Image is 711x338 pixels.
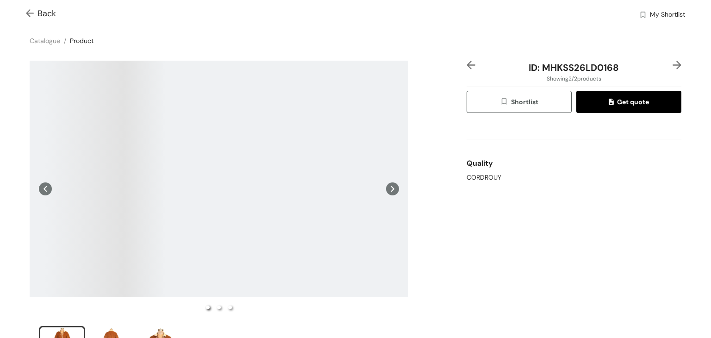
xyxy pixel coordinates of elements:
[467,154,681,173] div: Quality
[500,97,538,107] span: Shortlist
[529,62,619,74] span: ID: MHKSS26LD0168
[467,91,572,113] button: wishlistShortlist
[467,173,681,182] div: CORDROUY
[609,99,617,107] img: quote
[639,11,647,20] img: wishlist
[547,75,601,83] span: Showing 2 / 2 products
[576,91,681,113] button: quoteGet quote
[650,10,685,21] span: My Shortlist
[26,7,56,20] span: Back
[217,306,221,309] li: slide item 2
[467,61,475,69] img: left
[30,37,60,45] a: Catalogue
[673,61,681,69] img: right
[206,306,210,309] li: slide item 1
[26,9,37,19] img: Go back
[70,37,94,45] a: Product
[228,306,232,309] li: slide item 3
[64,37,66,45] span: /
[500,97,511,107] img: wishlist
[609,97,649,107] span: Get quote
